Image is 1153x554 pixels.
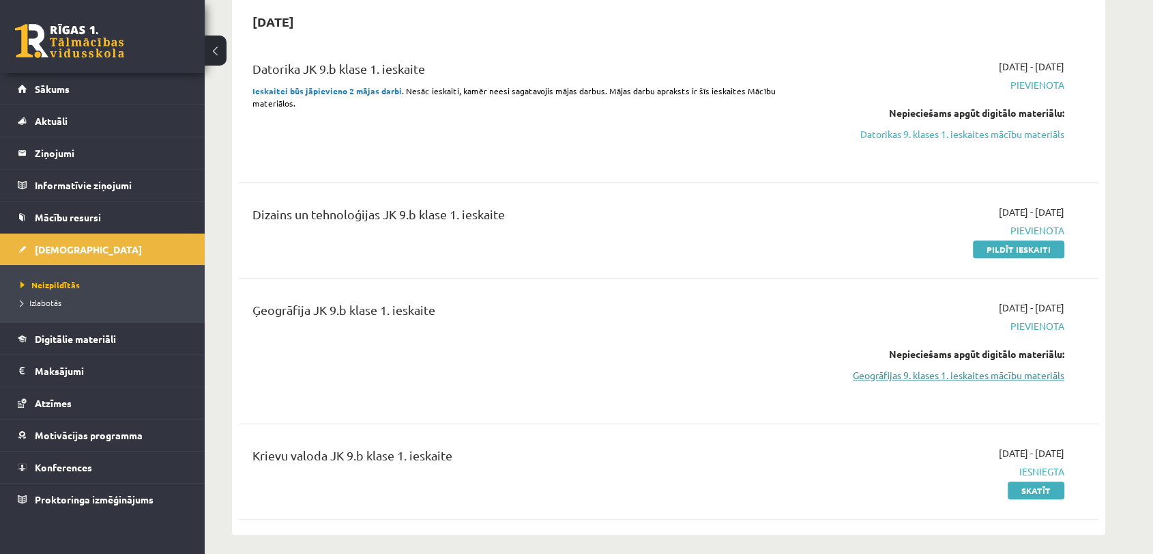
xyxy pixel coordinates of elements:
[18,452,188,483] a: Konferences
[252,446,787,471] div: Krievu valoda JK 9.b klase 1. ieskaite
[252,205,787,230] div: Dizains un tehnoloģijas JK 9.b klase 1. ieskaite
[18,419,188,451] a: Motivācijas programma
[18,387,188,419] a: Atzīmes
[999,446,1064,460] span: [DATE] - [DATE]
[18,484,188,515] a: Proktoringa izmēģinājums
[18,73,188,105] a: Sākums
[35,355,188,387] legend: Maksājumi
[252,85,402,96] strong: Ieskaitei būs jāpievieno 2 mājas darbi
[239,5,308,38] h2: [DATE]
[18,105,188,137] a: Aktuāli
[35,137,188,169] legend: Ziņojumi
[18,234,188,265] a: [DEMOGRAPHIC_DATA]
[252,85,776,109] span: . Nesāc ieskaiti, kamēr neesi sagatavojis mājas darbus. Mājas darbu apraksts ir šīs ieskaites Māc...
[1008,482,1064,499] a: Skatīt
[999,59,1064,74] span: [DATE] - [DATE]
[252,59,787,85] div: Datorika JK 9.b klase 1. ieskaite
[807,319,1064,333] span: Pievienota
[15,24,124,58] a: Rīgas 1. Tālmācības vidusskola
[18,323,188,355] a: Digitālie materiāli
[20,279,191,291] a: Neizpildītās
[252,301,787,326] div: Ģeogrāfija JK 9.b klase 1. ieskaite
[807,106,1064,120] div: Nepieciešams apgūt digitālo materiālu:
[807,223,1064,238] span: Pievienota
[35,397,72,409] span: Atzīmes
[18,202,188,233] a: Mācību resursi
[35,429,143,441] span: Motivācijas programma
[807,127,1064,141] a: Datorikas 9. klases 1. ieskaites mācību materiāls
[973,240,1064,258] a: Pildīt ieskaiti
[35,493,154,505] span: Proktoringa izmēģinājums
[20,297,61,308] span: Izlabotās
[807,368,1064,383] a: Ģeogrāfijas 9. klases 1. ieskaites mācību materiāls
[35,461,92,473] span: Konferences
[20,279,80,290] span: Neizpildītās
[35,333,116,345] span: Digitālie materiāli
[18,169,188,201] a: Informatīvie ziņojumi
[35,243,142,255] span: [DEMOGRAPHIC_DATA]
[35,115,68,127] span: Aktuāli
[807,465,1064,479] span: Iesniegta
[999,301,1064,315] span: [DATE] - [DATE]
[807,347,1064,361] div: Nepieciešams apgūt digitālo materiālu:
[35,169,188,201] legend: Informatīvie ziņojumi
[18,137,188,169] a: Ziņojumi
[20,296,191,309] a: Izlabotās
[35,211,101,223] span: Mācību resursi
[35,83,70,95] span: Sākums
[999,205,1064,219] span: [DATE] - [DATE]
[807,78,1064,92] span: Pievienota
[18,355,188,387] a: Maksājumi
